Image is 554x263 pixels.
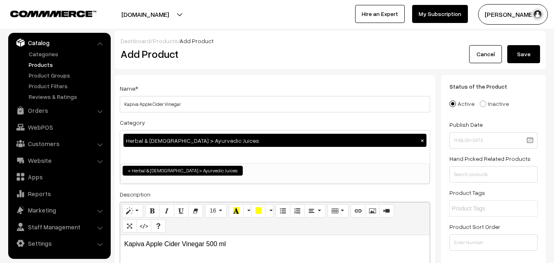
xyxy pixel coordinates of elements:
[452,204,524,213] input: Product Tags
[205,204,227,217] button: Font Size
[276,204,290,217] button: Unordered list (CTRL+SHIFT+NUM7)
[27,50,108,58] a: Categories
[449,166,538,183] input: Search products
[304,204,325,217] button: Paragraph
[449,234,538,251] input: Enter Number
[531,8,544,21] img: user
[355,5,405,23] a: Hire an Expert
[379,204,394,217] button: Video
[145,204,160,217] button: Bold (CTRL+B)
[10,120,108,135] a: WebPOS
[10,136,108,151] a: Customers
[10,11,96,17] img: COMMMERCE
[10,35,108,50] a: Catalog
[290,204,305,217] button: Ordered list (CTRL+SHIFT+NUM8)
[123,166,243,176] li: Herbal & Ayurveda > Ayurvedic Juices
[478,4,548,25] button: [PERSON_NAME]
[123,134,426,147] div: Herbal & [DEMOGRAPHIC_DATA] > Ayurvedic Juices
[124,239,426,249] p: Kapiva Apple Cider Vinegar 500 ml
[480,99,509,108] label: Inactive
[449,132,538,149] input: Publish Date
[449,222,500,231] label: Product Sort Order
[153,37,178,44] a: Products
[10,153,108,168] a: Website
[10,203,108,217] a: Marketing
[121,37,150,44] a: Dashboard
[10,103,108,118] a: Orders
[120,84,138,93] label: Name
[419,137,426,144] button: ×
[210,207,216,214] span: 16
[122,220,137,233] button: Full Screen
[120,190,150,199] label: Description
[351,204,365,217] button: Link (CTRL+K)
[137,220,151,233] button: Code View
[412,5,468,23] a: My Subscription
[121,48,432,60] h2: Add Product
[449,83,517,90] span: Status of the Product
[151,220,166,233] button: Help
[121,37,540,45] div: / /
[122,204,143,217] button: Style
[449,99,474,108] label: Active
[128,167,131,174] span: ×
[27,71,108,80] a: Product Groups
[174,204,189,217] button: Underline (CTRL+U)
[449,154,531,163] label: Hand Picked Related Products
[10,169,108,184] a: Apps
[188,204,203,217] button: Remove Font Style (CTRL+\)
[180,37,214,44] span: Add Product
[10,186,108,201] a: Reports
[120,118,145,127] label: Category
[10,8,82,18] a: COMMMERCE
[251,204,266,217] button: Background Color
[10,220,108,234] a: Staff Management
[27,92,108,101] a: Reviews & Ratings
[93,4,198,25] button: [DOMAIN_NAME]
[328,204,349,217] button: Table
[449,120,483,129] label: Publish Date
[507,45,540,63] button: Save
[120,96,430,112] input: Name
[229,204,244,217] button: Recent Color
[469,45,502,63] a: Cancel
[449,188,485,197] label: Product Tags
[365,204,380,217] button: Picture
[243,204,251,217] button: More Color
[265,204,274,217] button: More Color
[27,82,108,90] a: Product Filters
[27,60,108,69] a: Products
[10,236,108,251] a: Settings
[160,204,174,217] button: Italic (CTRL+I)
